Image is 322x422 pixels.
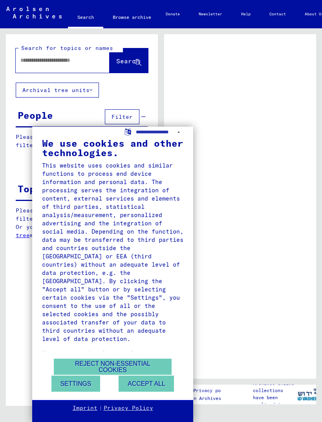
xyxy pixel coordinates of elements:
div: We use cookies and other technologies. [42,138,183,157]
div: This website uses cookies and similar functions to process end device information and personal da... [42,161,183,343]
a: Privacy Policy [104,404,153,412]
button: Reject non-essential cookies [54,359,172,375]
a: Imprint [73,404,97,412]
button: Accept all [119,376,174,392]
button: Settings [51,376,101,392]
